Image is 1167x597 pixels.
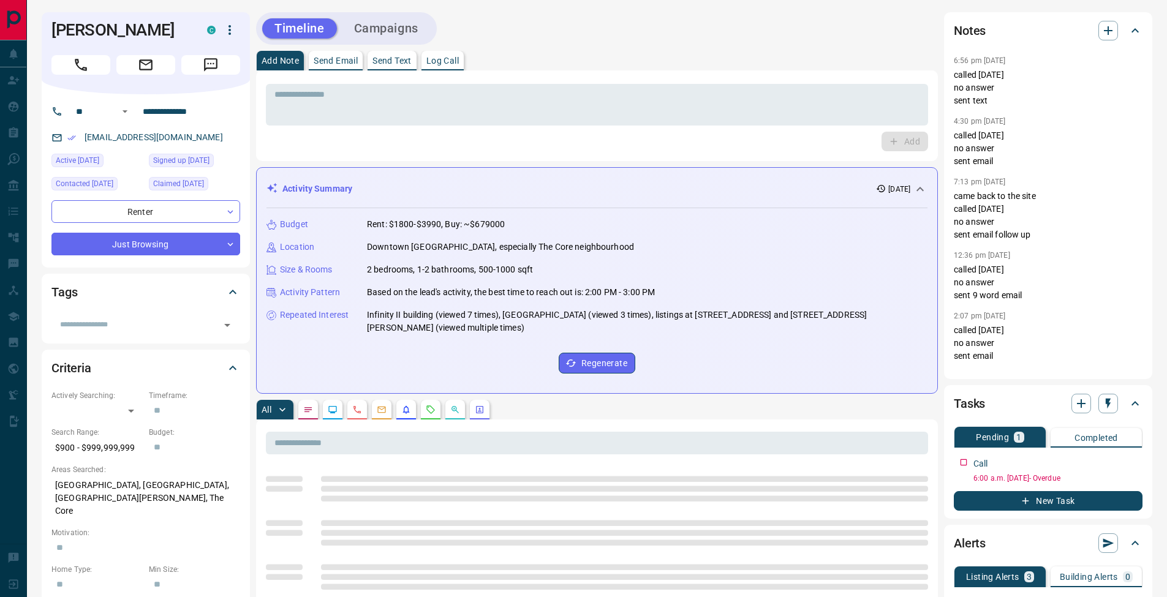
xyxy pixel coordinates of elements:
[973,457,988,470] p: Call
[314,56,358,65] p: Send Email
[954,190,1142,241] p: came back to the site called [DATE] no answer sent email follow up
[1027,573,1032,581] p: 3
[149,564,240,575] p: Min Size:
[401,405,411,415] svg: Listing Alerts
[149,390,240,401] p: Timeframe:
[118,104,132,119] button: Open
[976,433,1009,441] p: Pending
[153,178,204,190] span: Claimed [DATE]
[426,56,459,65] p: Log Call
[954,16,1142,45] div: Notes
[56,178,113,190] span: Contacted [DATE]
[51,277,240,307] div: Tags
[51,390,143,401] p: Actively Searching:
[888,184,910,195] p: [DATE]
[372,56,412,65] p: Send Text
[954,56,1006,65] p: 6:56 pm [DATE]
[51,564,143,575] p: Home Type:
[51,475,240,521] p: [GEOGRAPHIC_DATA], [GEOGRAPHIC_DATA], [GEOGRAPHIC_DATA][PERSON_NAME], The Core
[181,55,240,75] span: Message
[954,69,1142,107] p: called [DATE] no answer sent text
[280,218,308,231] p: Budget
[51,20,189,40] h1: [PERSON_NAME]
[282,182,352,195] p: Activity Summary
[280,241,314,253] p: Location
[303,405,313,415] svg: Notes
[966,573,1019,581] p: Listing Alerts
[367,286,655,299] p: Based on the lead's activity, the best time to reach out is: 2:00 PM - 3:00 PM
[67,133,76,142] svg: Email Verified
[51,55,110,75] span: Call
[367,263,533,276] p: 2 bedrooms, 1-2 bathrooms, 500-1000 sqft
[377,405,387,415] svg: Emails
[352,405,362,415] svg: Calls
[328,405,338,415] svg: Lead Browsing Activity
[954,394,985,413] h2: Tasks
[954,533,986,553] h2: Alerts
[149,177,240,194] div: Fri Jul 15 2022
[51,200,240,223] div: Renter
[56,154,99,167] span: Active [DATE]
[51,464,240,475] p: Areas Searched:
[153,154,210,167] span: Signed up [DATE]
[280,309,349,321] p: Repeated Interest
[280,263,333,276] p: Size & Rooms
[426,405,436,415] svg: Requests
[149,154,240,171] div: Sat Jul 02 2022
[954,21,986,40] h2: Notes
[954,251,1010,260] p: 12:36 pm [DATE]
[1074,434,1118,442] p: Completed
[954,117,1006,126] p: 4:30 pm [DATE]
[262,405,271,414] p: All
[973,473,1142,484] p: 6:00 a.m. [DATE] - Overdue
[1016,433,1021,441] p: 1
[51,177,143,194] div: Mon Sep 08 2025
[116,55,175,75] span: Email
[51,353,240,383] div: Criteria
[954,312,1006,320] p: 2:07 pm [DATE]
[954,528,1142,558] div: Alerts
[51,427,143,438] p: Search Range:
[262,18,337,39] button: Timeline
[450,405,460,415] svg: Opportunities
[954,263,1142,302] p: called [DATE] no answer sent 9 word email
[266,178,927,200] div: Activity Summary[DATE]
[149,427,240,438] p: Budget:
[1060,573,1118,581] p: Building Alerts
[262,56,299,65] p: Add Note
[475,405,485,415] svg: Agent Actions
[954,491,1142,511] button: New Task
[954,178,1006,186] p: 7:13 pm [DATE]
[367,241,634,253] p: Downtown [GEOGRAPHIC_DATA], especially The Core neighbourhood
[51,154,143,171] div: Tue Sep 02 2025
[207,26,216,34] div: condos.ca
[219,317,236,334] button: Open
[367,218,505,231] p: Rent: $1800-$3990, Buy: ~$679000
[954,389,1142,418] div: Tasks
[342,18,431,39] button: Campaigns
[85,132,223,142] a: [EMAIL_ADDRESS][DOMAIN_NAME]
[51,527,240,538] p: Motivation:
[954,129,1142,168] p: called [DATE] no answer sent email
[51,358,91,378] h2: Criteria
[51,438,143,458] p: $900 - $999,999,999
[559,353,635,374] button: Regenerate
[51,233,240,255] div: Just Browsing
[367,309,927,334] p: Infinity II building (viewed 7 times), [GEOGRAPHIC_DATA] (viewed 3 times), listings at [STREET_AD...
[51,282,77,302] h2: Tags
[280,286,340,299] p: Activity Pattern
[954,324,1142,362] p: called [DATE] no answer sent email
[1125,573,1130,581] p: 0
